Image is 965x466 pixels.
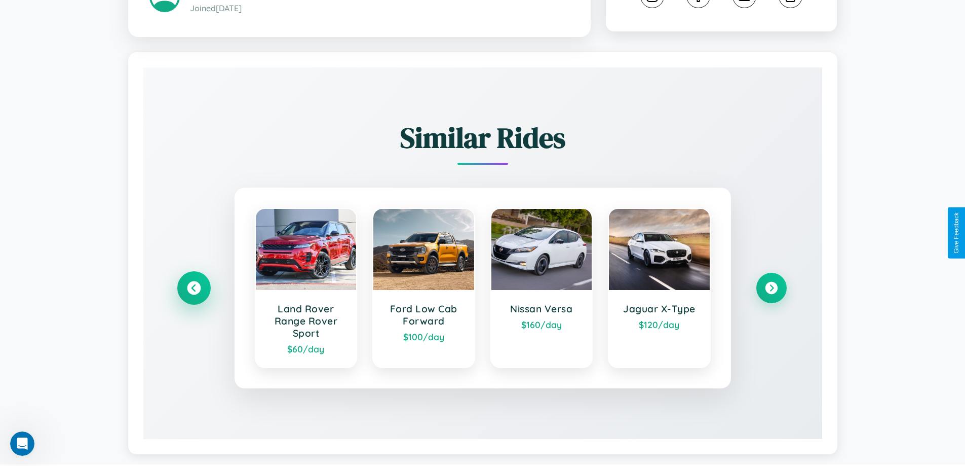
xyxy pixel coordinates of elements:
[619,303,700,315] h3: Jaguar X-Type
[179,118,787,157] h2: Similar Rides
[372,208,475,368] a: Ford Low Cab Forward$100/day
[383,303,464,327] h3: Ford Low Cab Forward
[608,208,711,368] a: Jaguar X-Type$120/day
[255,208,358,368] a: Land Rover Range Rover Sport$60/day
[501,319,582,330] div: $ 160 /day
[490,208,593,368] a: Nissan Versa$160/day
[266,343,346,354] div: $ 60 /day
[190,1,569,16] p: Joined [DATE]
[501,303,582,315] h3: Nissan Versa
[953,212,960,254] div: Give Feedback
[266,303,346,339] h3: Land Rover Range Rover Sport
[619,319,700,330] div: $ 120 /day
[383,331,464,342] div: $ 100 /day
[10,432,34,456] iframe: Intercom live chat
